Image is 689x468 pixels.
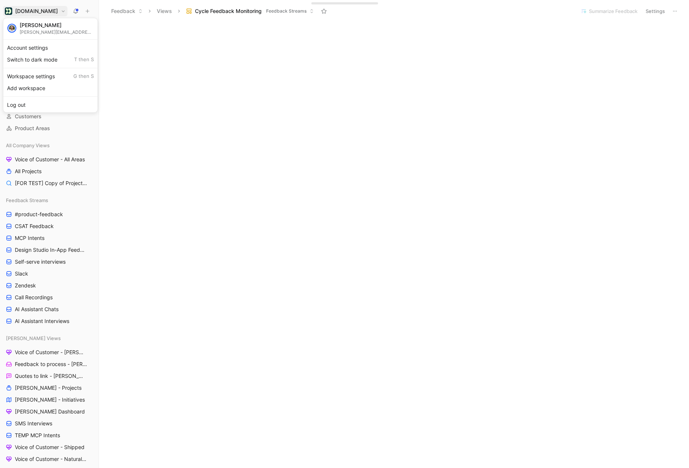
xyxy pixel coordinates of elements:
[8,24,16,32] img: avatar
[20,29,94,35] div: [PERSON_NAME][EMAIL_ADDRESS][PERSON_NAME][DOMAIN_NAME]
[3,18,98,113] div: Customer.io[DOMAIN_NAME]
[5,99,96,111] div: Log out
[73,73,94,80] span: G then S
[5,70,96,82] div: Workspace settings
[5,54,96,66] div: Switch to dark mode
[20,22,94,29] div: [PERSON_NAME]
[5,42,96,54] div: Account settings
[5,82,96,94] div: Add workspace
[74,56,94,63] span: T then S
